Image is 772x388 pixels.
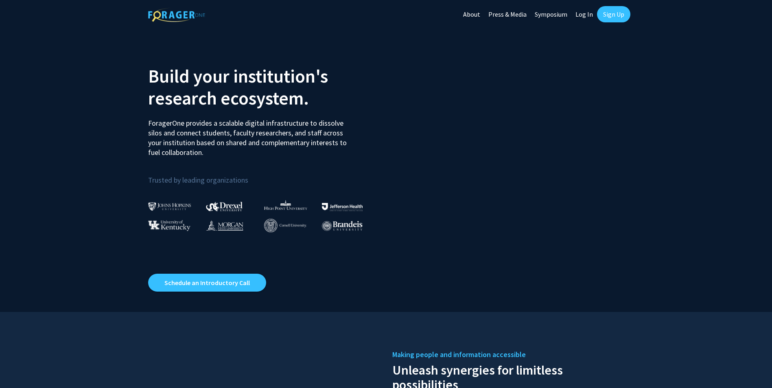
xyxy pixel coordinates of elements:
img: Brandeis University [322,221,363,231]
img: Morgan State University [206,220,243,231]
h5: Making people and information accessible [392,349,624,361]
p: ForagerOne provides a scalable digital infrastructure to dissolve silos and connect students, fac... [148,112,352,157]
a: Opens in a new tab [148,274,266,292]
a: Sign Up [597,6,630,22]
img: Drexel University [206,202,243,211]
img: High Point University [264,200,307,210]
p: Trusted by leading organizations [148,164,380,186]
img: ForagerOne Logo [148,8,205,22]
img: Johns Hopkins University [148,202,191,211]
img: Cornell University [264,219,306,232]
img: University of Kentucky [148,220,190,231]
h2: Build your institution's research ecosystem. [148,65,380,109]
img: Thomas Jefferson University [322,203,363,211]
